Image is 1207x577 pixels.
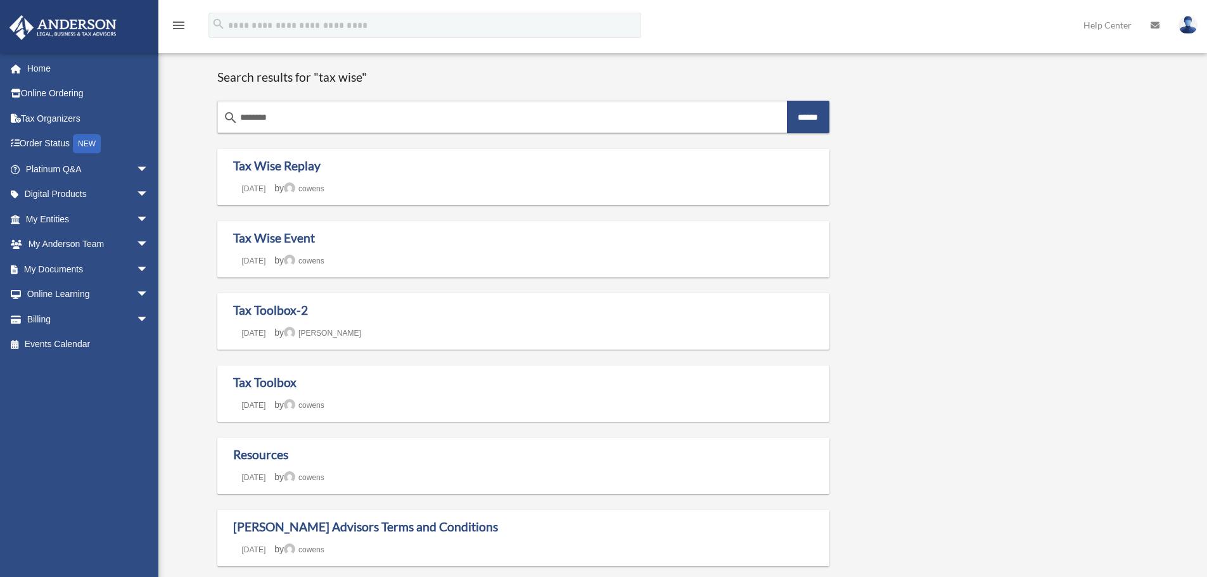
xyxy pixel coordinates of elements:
span: by [274,400,324,410]
a: [DATE] [233,257,275,265]
a: [DATE] [233,545,275,554]
span: by [274,183,324,193]
a: cowens [284,184,324,193]
a: [PERSON_NAME] Advisors Terms and Conditions [233,519,498,534]
a: Tax Wise Event [233,231,315,245]
h1: Search results for "tax wise" [217,70,830,86]
span: arrow_drop_down [136,257,162,282]
img: User Pic [1178,16,1197,34]
span: arrow_drop_down [136,282,162,308]
a: [DATE] [233,184,275,193]
a: Online Learningarrow_drop_down [9,282,168,307]
a: Digital Productsarrow_drop_down [9,182,168,207]
span: by [274,327,361,338]
img: Anderson Advisors Platinum Portal [6,15,120,40]
span: by [274,544,324,554]
a: Order StatusNEW [9,131,168,157]
a: [DATE] [233,401,275,410]
a: menu [171,22,186,33]
a: Resources [233,447,288,462]
a: cowens [284,257,324,265]
span: by [274,255,324,265]
a: Billingarrow_drop_down [9,307,168,332]
span: arrow_drop_down [136,206,162,232]
i: menu [171,18,186,33]
a: Tax Toolbox-2 [233,303,308,317]
a: [DATE] [233,329,275,338]
span: arrow_drop_down [136,232,162,258]
span: arrow_drop_down [136,182,162,208]
a: [PERSON_NAME] [284,329,361,338]
a: Tax Wise Replay [233,158,321,173]
a: Events Calendar [9,332,168,357]
a: cowens [284,473,324,482]
a: My Entitiesarrow_drop_down [9,206,168,232]
span: arrow_drop_down [136,156,162,182]
a: cowens [284,401,324,410]
a: My Documentsarrow_drop_down [9,257,168,282]
a: Home [9,56,162,81]
a: My Anderson Teamarrow_drop_down [9,232,168,257]
a: Tax Toolbox [233,375,297,390]
a: Online Ordering [9,81,168,106]
a: cowens [284,545,324,554]
span: by [274,472,324,482]
i: search [212,17,226,31]
i: search [223,110,238,125]
div: NEW [73,134,101,153]
a: [DATE] [233,473,275,482]
a: Platinum Q&Aarrow_drop_down [9,156,168,182]
a: Tax Organizers [9,106,168,131]
span: arrow_drop_down [136,307,162,333]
